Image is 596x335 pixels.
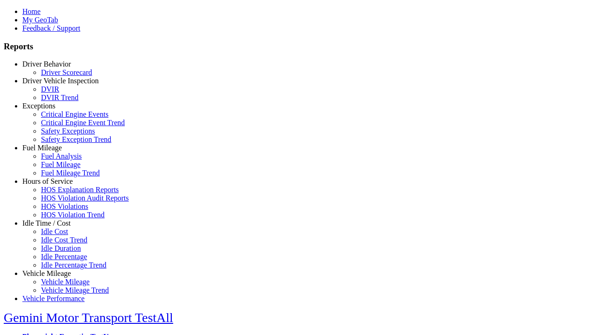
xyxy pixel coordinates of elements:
[41,85,59,93] a: DVIR
[22,295,85,302] a: Vehicle Performance
[41,186,119,194] a: HOS Explanation Reports
[41,261,106,269] a: Idle Percentage Trend
[22,60,71,68] a: Driver Behavior
[41,135,111,143] a: Safety Exception Trend
[41,286,109,294] a: Vehicle Mileage Trend
[4,310,173,325] a: Gemini Motor Transport TestAll
[41,228,68,235] a: Idle Cost
[22,219,71,227] a: Idle Time / Cost
[41,278,89,286] a: Vehicle Mileage
[41,119,125,127] a: Critical Engine Event Trend
[22,77,99,85] a: Driver Vehicle Inspection
[22,24,80,32] a: Feedback / Support
[22,144,62,152] a: Fuel Mileage
[41,194,129,202] a: HOS Violation Audit Reports
[22,269,71,277] a: Vehicle Mileage
[41,94,78,101] a: DVIR Trend
[22,102,55,110] a: Exceptions
[41,202,88,210] a: HOS Violations
[41,110,108,118] a: Critical Engine Events
[22,177,73,185] a: Hours of Service
[41,211,105,219] a: HOS Violation Trend
[22,16,58,24] a: My GeoTab
[41,169,100,177] a: Fuel Mileage Trend
[41,244,81,252] a: Idle Duration
[41,127,95,135] a: Safety Exceptions
[22,7,41,15] a: Home
[41,152,82,160] a: Fuel Analysis
[41,68,92,76] a: Driver Scorecard
[4,41,592,52] h3: Reports
[41,236,88,244] a: Idle Cost Trend
[41,161,81,168] a: Fuel Mileage
[41,253,87,261] a: Idle Percentage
